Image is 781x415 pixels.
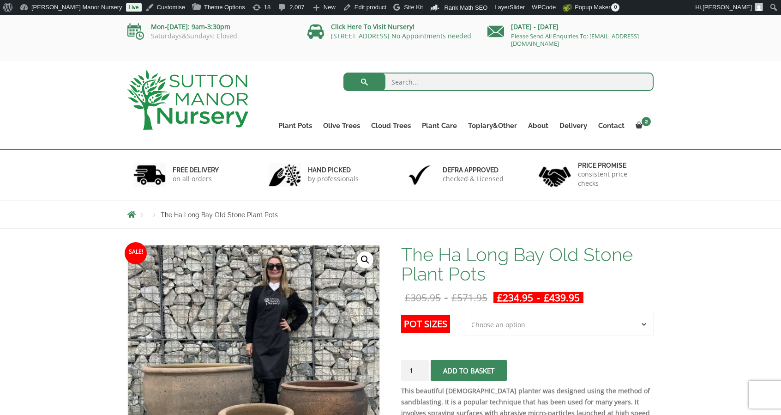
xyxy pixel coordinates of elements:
[463,119,523,132] a: Topiary&Other
[611,3,619,12] span: 0
[126,3,142,12] a: Live
[487,21,654,32] p: [DATE] - [DATE]
[173,166,219,174] h6: FREE DELIVERY
[578,161,648,170] h6: Price promise
[125,242,147,264] span: Sale!
[497,291,533,304] bdi: 234.95
[642,117,651,126] span: 2
[161,211,278,219] span: The Ha Long Bay Old Stone Plant Pots
[331,31,471,40] a: [STREET_ADDRESS] No Appointments needed
[127,211,654,218] nav: Breadcrumbs
[127,32,294,40] p: Saturdays&Sundays: Closed
[630,119,654,132] a: 2
[133,163,166,187] img: 1.jpg
[544,291,549,304] span: £
[511,32,639,48] a: Please Send All Enquiries To: [EMAIL_ADDRESS][DOMAIN_NAME]
[451,291,487,304] bdi: 571.95
[401,292,491,303] del: -
[443,166,504,174] h6: Defra approved
[401,360,429,381] input: Product quantity
[443,174,504,183] p: checked & Licensed
[405,291,441,304] bdi: 305.95
[497,291,503,304] span: £
[343,73,654,91] input: Search...
[578,170,648,188] p: consistent price checks
[523,119,554,132] a: About
[444,4,487,11] span: Rank Math SEO
[493,292,583,303] ins: -
[593,119,630,132] a: Contact
[318,119,366,132] a: Olive Trees
[403,163,436,187] img: 3.jpg
[127,70,248,130] img: logo
[431,360,507,381] button: Add to basket
[331,22,415,31] a: Click Here To Visit Nursery!
[269,163,301,187] img: 2.jpg
[366,119,416,132] a: Cloud Trees
[308,174,359,183] p: by professionals
[554,119,593,132] a: Delivery
[273,119,318,132] a: Plant Pots
[544,291,580,304] bdi: 439.95
[401,315,450,333] label: Pot Sizes
[308,166,359,174] h6: hand picked
[703,4,752,11] span: [PERSON_NAME]
[401,245,654,284] h1: The Ha Long Bay Old Stone Plant Pots
[357,251,373,268] a: View full-screen image gallery
[416,119,463,132] a: Plant Care
[405,291,410,304] span: £
[404,4,423,11] span: Site Kit
[173,174,219,183] p: on all orders
[127,21,294,32] p: Mon-[DATE]: 9am-3:30pm
[539,161,571,189] img: 4.jpg
[451,291,457,304] span: £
